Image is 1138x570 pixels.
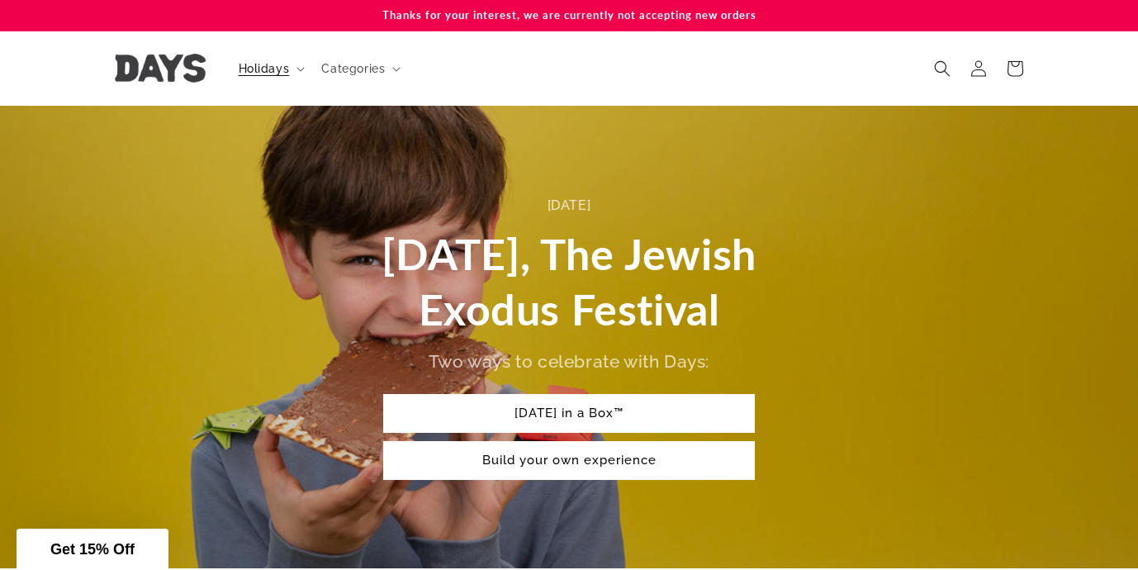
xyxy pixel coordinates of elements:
span: Categories [321,61,385,76]
summary: Holidays [229,51,312,86]
a: Build your own experience [383,441,755,480]
div: Get 15% Off [17,529,168,570]
span: Get 15% Off [50,541,135,558]
span: Two ways to celebrate with Days: [429,351,709,372]
div: [DATE] [317,194,821,218]
img: Days United [115,54,206,83]
span: Holidays [239,61,290,76]
summary: Search [924,50,960,87]
summary: Categories [311,51,407,86]
span: [DATE], The Jewish Exodus Festival [382,228,756,335]
a: [DATE] in a Box™ [383,394,755,433]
